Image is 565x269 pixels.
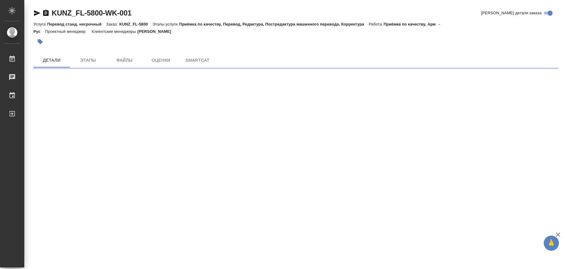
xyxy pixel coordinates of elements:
p: Перевод станд. несрочный [47,22,106,26]
button: 🙏 [544,236,559,251]
p: Клиентские менеджеры [92,29,138,34]
p: Услуга [33,22,47,26]
p: Приёмка по качеству, Перевод, Редактура, Постредактура машинного перевода, Корректура [179,22,369,26]
span: [PERSON_NAME] детали заказа [481,10,542,16]
span: Детали [37,57,66,64]
p: KUNZ_FL-5800 [119,22,152,26]
p: Этапы услуги [152,22,179,26]
p: Работа [369,22,384,26]
p: Проектный менеджер [45,29,87,34]
button: Скопировать ссылку [42,9,50,17]
button: Скопировать ссылку для ЯМессенджера [33,9,41,17]
span: 🙏 [546,237,556,250]
a: KUNZ_FL-5800-WK-001 [52,9,132,17]
p: [PERSON_NAME] [137,29,176,34]
p: Заказ: [106,22,119,26]
span: Оценки [146,57,176,64]
span: SmartCat [183,57,212,64]
button: Добавить тэг [33,35,47,48]
span: Файлы [110,57,139,64]
span: Этапы [74,57,103,64]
